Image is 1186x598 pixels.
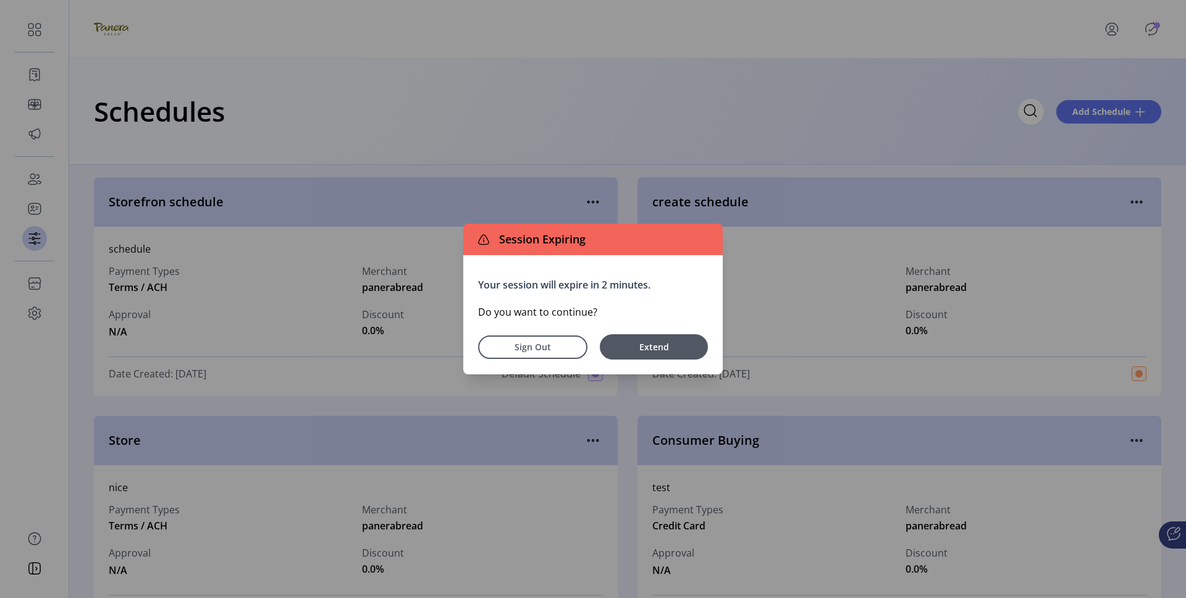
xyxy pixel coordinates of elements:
span: Extend [606,340,702,353]
p: Your session will expire in 2 minutes. [478,277,708,292]
button: Sign Out [478,335,587,359]
span: Sign Out [494,340,571,353]
span: Session Expiring [494,231,586,248]
button: Extend [600,334,708,360]
p: Do you want to continue? [478,305,708,319]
